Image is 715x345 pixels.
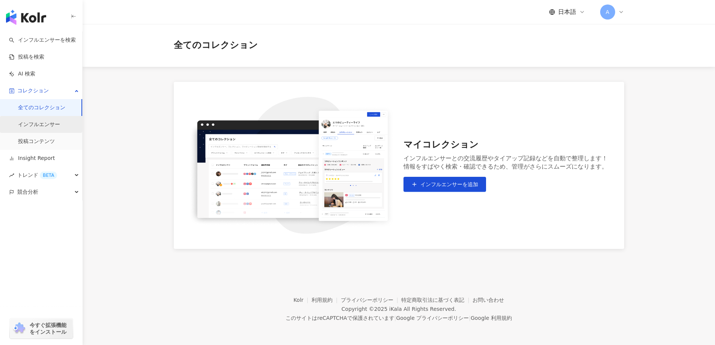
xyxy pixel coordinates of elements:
[18,138,55,145] a: 投稿コンテンツ
[558,8,576,16] span: 日本語
[471,315,512,321] a: Google 利用規約
[9,173,14,178] span: rise
[40,172,57,179] div: BETA
[312,297,341,303] a: 利用規約
[396,315,469,321] a: Google プライバシーポリシー
[17,184,38,200] span: 競合分析
[403,154,609,171] div: インフルエンサーとの交流履歴やタイアップ記録などを自動で整理します！情報をすばやく検索・確認できるため、管理がさらにスムーズになります。
[9,155,55,162] a: Insight Report
[6,10,46,25] img: logo
[420,181,478,187] span: インフルエンサーを追加
[403,177,486,192] button: インフルエンサーを追加
[9,53,44,61] a: 投稿を検索
[18,121,60,128] a: インフルエンサー
[403,139,609,151] div: マイコレクション
[473,297,504,303] a: お問い合わせ
[394,315,396,321] span: |
[17,167,57,184] span: トレンド
[286,313,512,322] span: このサイトはreCAPTCHAで保護されています
[174,39,258,52] span: 全てのコレクション
[294,297,312,303] a: Kolr
[606,8,610,16] span: A
[342,306,456,312] div: Copyright © 2025 All Rights Reserved.
[389,306,402,312] a: iKala
[469,315,471,321] span: |
[30,322,71,335] span: 今すぐ拡張機能をインストール
[189,97,394,234] img: マイコレクション
[17,82,49,99] span: コレクション
[18,104,65,111] a: 全てのコレクション
[10,318,73,339] a: chrome extension今すぐ拡張機能をインストール
[12,322,26,334] img: chrome extension
[341,297,402,303] a: プライバシーポリシー
[401,297,473,303] a: 特定商取引法に基づく表記
[9,36,76,44] a: searchインフルエンサーを検索
[9,70,35,78] a: AI 検索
